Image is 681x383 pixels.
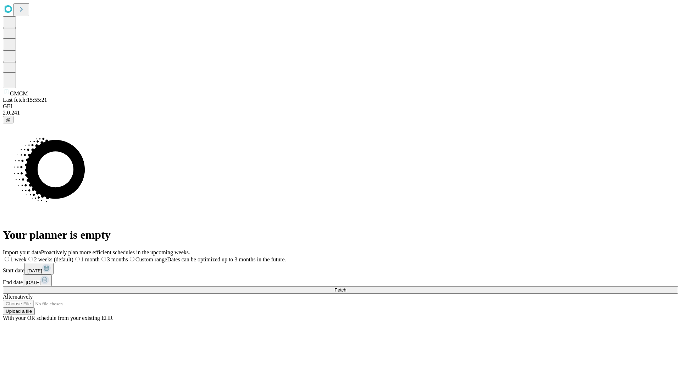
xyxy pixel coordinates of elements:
[34,256,73,262] span: 2 weeks (default)
[26,280,40,285] span: [DATE]
[10,256,27,262] span: 1 week
[167,256,286,262] span: Dates can be optimized up to 3 months in the future.
[135,256,167,262] span: Custom range
[3,110,678,116] div: 2.0.241
[107,256,128,262] span: 3 months
[130,257,134,261] input: Custom rangeDates can be optimized up to 3 months in the future.
[3,228,678,242] h1: Your planner is empty
[3,274,678,286] div: End date
[41,249,190,255] span: Proactively plan more efficient schedules in the upcoming weeks.
[101,257,106,261] input: 3 months
[5,257,9,261] input: 1 week
[3,286,678,294] button: Fetch
[3,294,33,300] span: Alternatively
[75,257,80,261] input: 1 month
[28,257,33,261] input: 2 weeks (default)
[3,116,13,123] button: @
[3,263,678,274] div: Start date
[10,90,28,96] span: GMCM
[81,256,100,262] span: 1 month
[3,249,41,255] span: Import your data
[334,287,346,293] span: Fetch
[27,268,42,273] span: [DATE]
[6,117,11,122] span: @
[3,103,678,110] div: GEI
[3,307,35,315] button: Upload a file
[3,97,47,103] span: Last fetch: 15:55:21
[23,274,52,286] button: [DATE]
[3,315,113,321] span: With your OR schedule from your existing EHR
[24,263,54,274] button: [DATE]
